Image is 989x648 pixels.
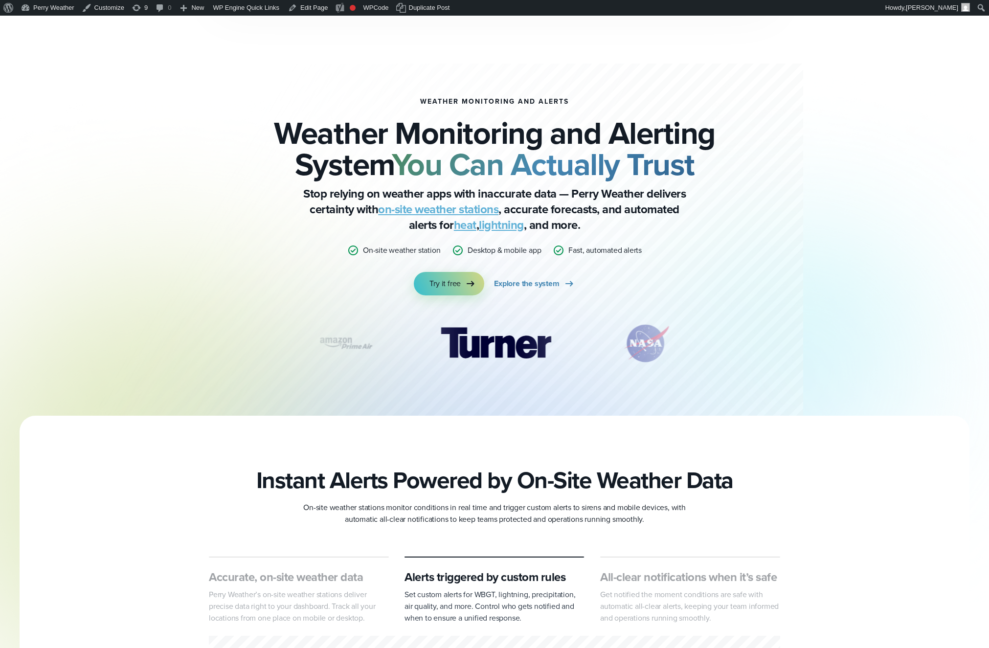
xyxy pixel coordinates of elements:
[258,319,731,373] div: slideshow
[906,4,958,11] span: [PERSON_NAME]
[258,117,731,180] h2: Weather Monitoring and Alerting System
[568,245,642,256] p: Fast, automated alerts
[209,589,389,624] p: Perry Weather’s on-site weather stations deliver precise data right to your dashboard. Track all ...
[313,319,380,368] div: 12 of 12
[256,467,733,494] h2: Instant Alerts Powered by On-Site Weather Data
[494,278,559,290] span: Explore the system
[600,569,780,585] h3: All-clear notifications when it’s safe
[612,319,681,368] img: NASA.svg
[405,589,584,624] p: Set custom alerts for WBGT, lightning, precipitation, air quality, and more. Control who gets not...
[414,272,484,295] a: Try it free
[427,319,565,368] img: Turner-Construction_1.svg
[479,216,524,234] a: lightning
[454,216,476,234] a: heat
[427,319,565,368] div: 1 of 12
[429,278,461,290] span: Try it free
[600,589,780,624] p: Get notified the moment conditions are safe with automatic all-clear alerts, keeping your team in...
[728,319,831,368] div: 3 of 12
[363,245,440,256] p: On-site weather station
[728,319,831,368] img: MLB.svg
[392,141,695,187] strong: You Can Actually Trust
[299,502,690,525] p: On-site weather stations monitor conditions in real time and trigger custom alerts to sirens and ...
[378,201,498,218] a: on-site weather stations
[350,5,356,11] div: Focus keyphrase not set
[209,569,389,585] h3: Accurate, on-site weather data
[420,98,569,106] h1: Weather Monitoring and Alerts
[468,245,541,256] p: Desktop & mobile app
[299,186,690,233] p: Stop relying on weather apps with inaccurate data — Perry Weather delivers certainty with , accur...
[612,319,681,368] div: 2 of 12
[202,319,266,368] img: Holder.svg
[202,319,266,368] div: 11 of 12
[313,319,380,368] img: Amazon-Air-logo.svg
[405,569,584,585] h3: Alerts triggered by custom rules
[494,272,575,295] a: Explore the system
